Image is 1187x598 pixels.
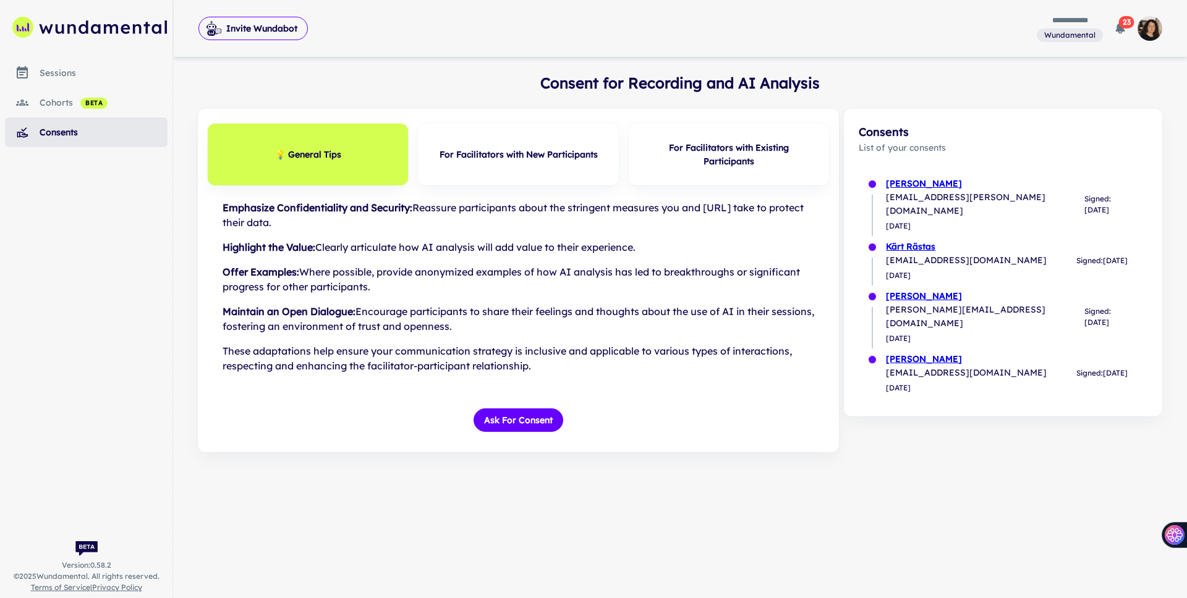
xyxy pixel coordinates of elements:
a: Kärt Rästas [886,240,1047,253]
b: Maintain an Open Dialogue: [223,305,355,318]
a: sessions [5,58,168,88]
span: Signed: [DATE] [1076,368,1128,379]
span: Wundamental [1039,30,1100,41]
p: [PERSON_NAME][EMAIL_ADDRESS][DOMAIN_NAME] [886,303,1084,330]
p: Clearly articulate how AI analysis will add value to their experience. [223,240,814,255]
p: These adaptations help ensure your communication strategy is inclusive and applicable to various ... [223,343,814,373]
span: Version: 0.58.2 [62,560,111,571]
span: List of your consents [859,141,1147,154]
span: Signed: [DATE] [1076,255,1128,266]
span: Consents [859,124,1147,141]
p: Reassure participants about the stringent measures you and [URL] take to protect their data. [223,200,814,230]
h6: 💡 General Tips [275,148,341,161]
span: | [31,582,142,593]
button: Ask for Consent [474,408,563,432]
span: Signed: [DATE] [1084,306,1128,328]
span: You are a member of this workspace. Contact your workspace owner for assistance. [1037,27,1103,43]
a: [PERSON_NAME] [886,177,1084,190]
a: [PERSON_NAME] [886,289,1084,303]
button: Invite Wundabot [198,17,308,40]
p: Where possible, provide anonymized examples of how AI analysis has led to breakthroughs or signif... [223,264,814,294]
a: [PERSON_NAME] [886,352,1047,366]
a: Privacy Policy [92,583,142,592]
span: [DATE] [886,334,911,343]
p: [EMAIL_ADDRESS][DOMAIN_NAME] [886,253,1047,267]
span: Invite Wundabot to record a meeting [198,16,308,41]
h6: For Facilitators with Existing Participants [644,141,814,168]
span: [DATE] [886,383,911,392]
div: consents [40,125,168,139]
b: Emphasize Confidentiality and Security: [223,201,412,214]
a: cohorts beta [5,88,168,117]
h4: Consent for Recording and AI Analysis [198,72,1162,94]
b: Offer Examples: [223,266,299,278]
button: 23 [1108,16,1133,41]
span: beta [80,98,108,108]
a: Terms of Service [31,583,90,592]
span: 23 [1119,16,1134,28]
h6: For Facilitators with New Participants [440,148,598,161]
p: Encourage participants to share their feelings and thoughts about the use of AI in their sessions... [223,304,814,334]
span: Signed: [DATE] [1084,193,1128,216]
span: © 2025 Wundamental. All rights reserved. [14,571,160,582]
span: [DATE] [886,271,911,280]
img: photoURL [1138,16,1162,41]
p: [EMAIL_ADDRESS][PERSON_NAME][DOMAIN_NAME] [886,190,1084,217]
b: Highlight the Value: [223,241,315,253]
span: [DATE] [886,221,911,230]
a: consents [5,117,168,147]
p: [EMAIL_ADDRESS][DOMAIN_NAME] [886,366,1047,379]
div: sessions [40,66,168,80]
div: cohorts [40,96,168,109]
